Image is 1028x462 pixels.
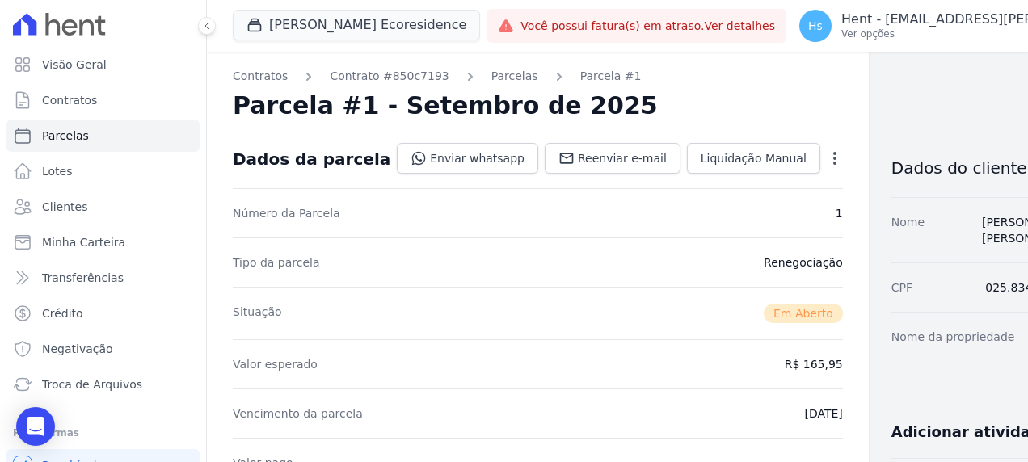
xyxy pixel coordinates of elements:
[891,214,925,246] dt: Nome
[578,150,667,166] span: Reenviar e-mail
[330,68,449,85] a: Contrato #850c7193
[233,68,288,85] a: Contratos
[42,163,73,179] span: Lotes
[42,270,124,286] span: Transferências
[6,262,200,294] a: Transferências
[6,297,200,330] a: Crédito
[42,376,142,393] span: Troca de Arquivos
[233,91,658,120] h2: Parcela #1 - Setembro de 2025
[491,68,538,85] a: Parcelas
[836,205,843,221] dd: 1
[233,68,843,85] nav: Breadcrumb
[6,84,200,116] a: Contratos
[804,405,842,422] dd: [DATE]
[233,10,480,40] button: [PERSON_NAME] Ecoresidence
[42,57,107,73] span: Visão Geral
[42,234,125,250] span: Minha Carteira
[16,407,55,446] div: Open Intercom Messenger
[233,149,390,169] div: Dados da parcela
[233,254,320,271] dt: Tipo da parcela
[6,191,200,223] a: Clientes
[6,120,200,152] a: Parcelas
[764,304,843,323] span: Em Aberto
[6,368,200,401] a: Troca de Arquivos
[701,150,807,166] span: Liquidação Manual
[580,68,642,85] a: Parcela #1
[233,405,363,422] dt: Vencimento da parcela
[6,155,200,187] a: Lotes
[42,199,87,215] span: Clientes
[13,423,193,443] div: Plataformas
[233,356,318,372] dt: Valor esperado
[42,128,89,144] span: Parcelas
[6,48,200,81] a: Visão Geral
[6,226,200,258] a: Minha Carteira
[520,18,775,35] span: Você possui fatura(s) em atraso.
[42,341,113,357] span: Negativação
[785,356,843,372] dd: R$ 165,95
[687,143,820,174] a: Liquidação Manual
[764,254,843,271] dd: Renegociação
[545,143,680,174] a: Reenviar e-mail
[891,279,912,296] dt: CPF
[891,329,1015,345] dt: Nome da propriedade
[6,333,200,365] a: Negativação
[233,205,340,221] dt: Número da Parcela
[42,92,97,108] span: Contratos
[704,19,775,32] a: Ver detalhes
[397,143,538,174] a: Enviar whatsapp
[808,20,823,31] span: Hs
[233,304,282,323] dt: Situação
[42,305,83,321] span: Crédito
